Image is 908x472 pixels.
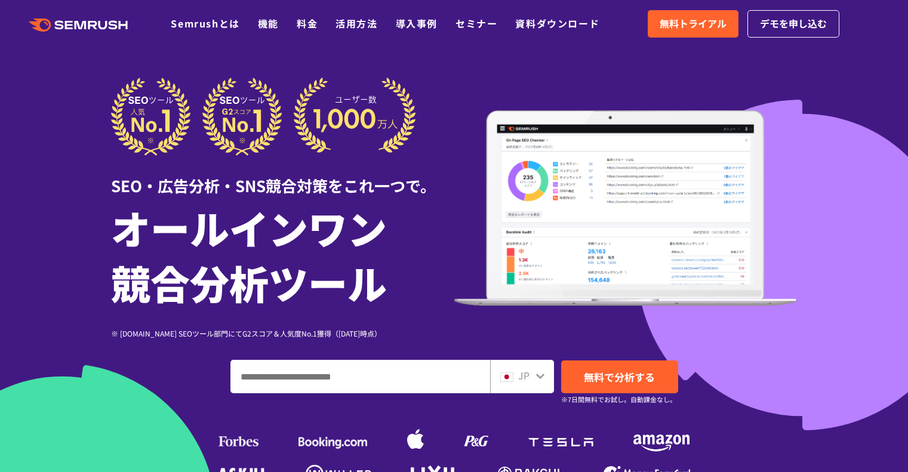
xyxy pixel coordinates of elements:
[515,16,599,30] a: 資料ダウンロード
[111,156,454,197] div: SEO・広告分析・SNS競合対策をこれ一つで。
[231,360,490,393] input: ドメイン、キーワードまたはURLを入力してください
[648,10,738,38] a: 無料トライアル
[258,16,279,30] a: 機能
[396,16,438,30] a: 導入事例
[660,16,727,32] span: 無料トライアル
[111,328,454,339] div: ※ [DOMAIN_NAME] SEOツール部門にてG2スコア＆人気度No.1獲得（[DATE]時点）
[518,368,530,382] span: JP
[584,369,655,384] span: 無料で分析する
[455,16,497,30] a: セミナー
[297,16,318,30] a: 料金
[111,200,454,310] h1: オールインワン 競合分析ツール
[760,16,827,32] span: デモを申し込む
[336,16,377,30] a: 活用方法
[171,16,239,30] a: Semrushとは
[561,394,676,405] small: ※7日間無料でお試し。自動課金なし。
[747,10,839,38] a: デモを申し込む
[561,360,678,393] a: 無料で分析する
